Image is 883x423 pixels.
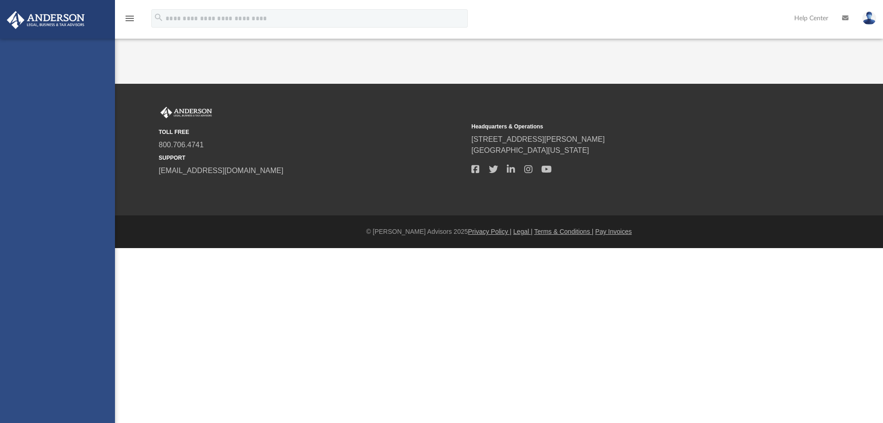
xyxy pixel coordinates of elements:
a: Legal | [513,228,533,235]
div: © [PERSON_NAME] Advisors 2025 [115,227,883,237]
a: [GEOGRAPHIC_DATA][US_STATE] [471,146,589,154]
a: [STREET_ADDRESS][PERSON_NAME] [471,135,605,143]
img: User Pic [862,12,876,25]
small: SUPPORT [159,154,465,162]
a: Terms & Conditions | [534,228,594,235]
img: Anderson Advisors Platinum Portal [159,107,214,119]
small: TOLL FREE [159,128,465,136]
a: menu [124,17,135,24]
a: 800.706.4741 [159,141,204,149]
a: Privacy Policy | [468,228,512,235]
i: menu [124,13,135,24]
i: search [154,12,164,23]
a: Pay Invoices [595,228,631,235]
img: Anderson Advisors Platinum Portal [4,11,87,29]
a: [EMAIL_ADDRESS][DOMAIN_NAME] [159,167,283,174]
small: Headquarters & Operations [471,122,778,131]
